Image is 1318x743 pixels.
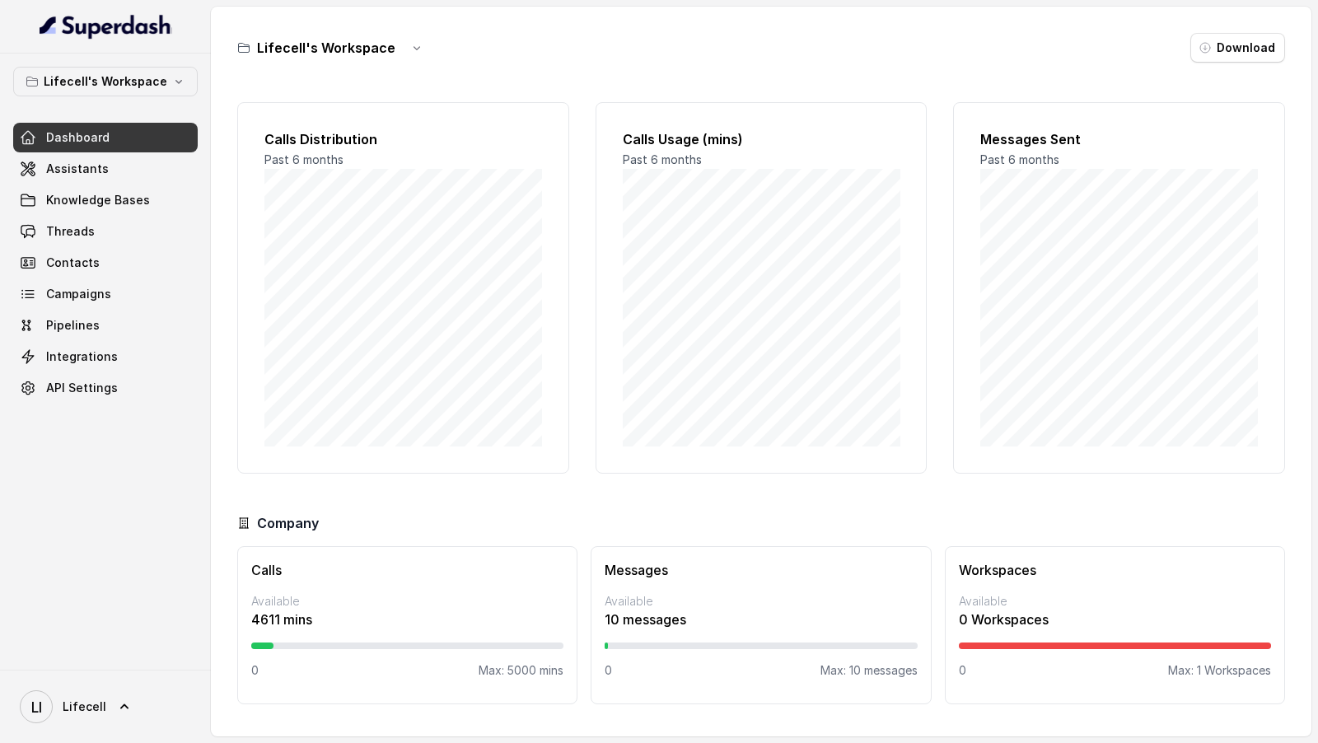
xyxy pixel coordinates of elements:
a: Pipelines [13,311,198,340]
span: Threads [46,223,95,240]
span: Past 6 months [623,152,702,166]
p: Max: 1 Workspaces [1168,662,1271,679]
a: Campaigns [13,279,198,309]
p: 0 [959,662,966,679]
h3: Company [257,513,319,533]
p: Available [959,593,1271,610]
h3: Lifecell's Workspace [257,38,395,58]
a: API Settings [13,373,198,403]
h2: Messages Sent [980,129,1258,149]
span: Past 6 months [980,152,1059,166]
a: Dashboard [13,123,198,152]
p: Available [605,593,917,610]
a: Integrations [13,342,198,371]
p: Max: 5000 mins [479,662,563,679]
button: Download [1190,33,1285,63]
a: Contacts [13,248,198,278]
a: Assistants [13,154,198,184]
h2: Calls Distribution [264,129,542,149]
span: Campaigns [46,286,111,302]
p: 0 [605,662,612,679]
span: Knowledge Bases [46,192,150,208]
span: API Settings [46,380,118,396]
span: Dashboard [46,129,110,146]
h3: Messages [605,560,917,580]
p: 0 Workspaces [959,610,1271,629]
h3: Workspaces [959,560,1271,580]
span: Lifecell [63,699,106,715]
a: Lifecell [13,684,198,730]
span: Contacts [46,255,100,271]
text: LI [31,699,42,716]
span: Past 6 months [264,152,344,166]
p: Available [251,593,563,610]
p: 4611 mins [251,610,563,629]
button: Lifecell's Workspace [13,67,198,96]
h2: Calls Usage (mins) [623,129,900,149]
a: Knowledge Bases [13,185,198,215]
span: Pipelines [46,317,100,334]
p: Max: 10 messages [820,662,918,679]
a: Threads [13,217,198,246]
span: Assistants [46,161,109,177]
h3: Calls [251,560,563,580]
img: light.svg [40,13,172,40]
p: Lifecell's Workspace [44,72,167,91]
span: Integrations [46,348,118,365]
p: 0 [251,662,259,679]
p: 10 messages [605,610,917,629]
